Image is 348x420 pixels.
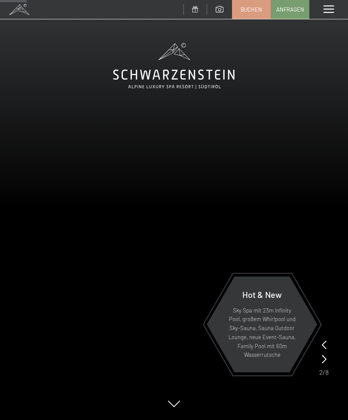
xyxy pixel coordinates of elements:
a: Hot & New Sky Spa mit 23m Infinity Pool, großem Whirlpool und Sky-Sauna, Sauna Outdoor Lounge, ne... [206,276,318,373]
p: Sky Spa mit 23m Infinity Pool, großem Whirlpool und Sky-Sauna, Sauna Outdoor Lounge, neue Event-S... [228,306,296,360]
a: Anfragen [271,0,309,18]
a: Buchen [232,0,270,18]
span: / [323,368,325,377]
span: Hot & New [242,289,282,300]
span: 8 [325,368,329,377]
span: Buchen [241,6,262,13]
span: 2 [319,368,323,377]
span: Anfragen [276,6,304,13]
